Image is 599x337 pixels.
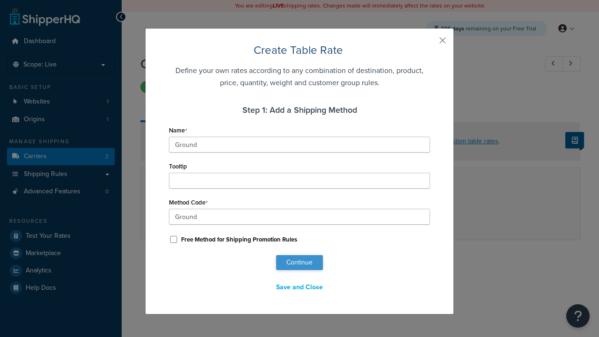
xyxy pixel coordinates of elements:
[270,279,329,295] button: Save and Close
[169,199,208,206] label: Method Code
[169,65,430,89] h5: Define your own rates according to any combination of destination, product, price, quantity, weig...
[169,163,187,170] label: Tooltip
[181,235,297,244] label: Free Method for Shipping Promotion Rules
[169,104,430,117] h4: Step 1: Add a Shipping Method
[276,255,323,270] button: Continue
[169,43,430,58] h2: Create Table Rate
[169,127,187,134] label: Name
